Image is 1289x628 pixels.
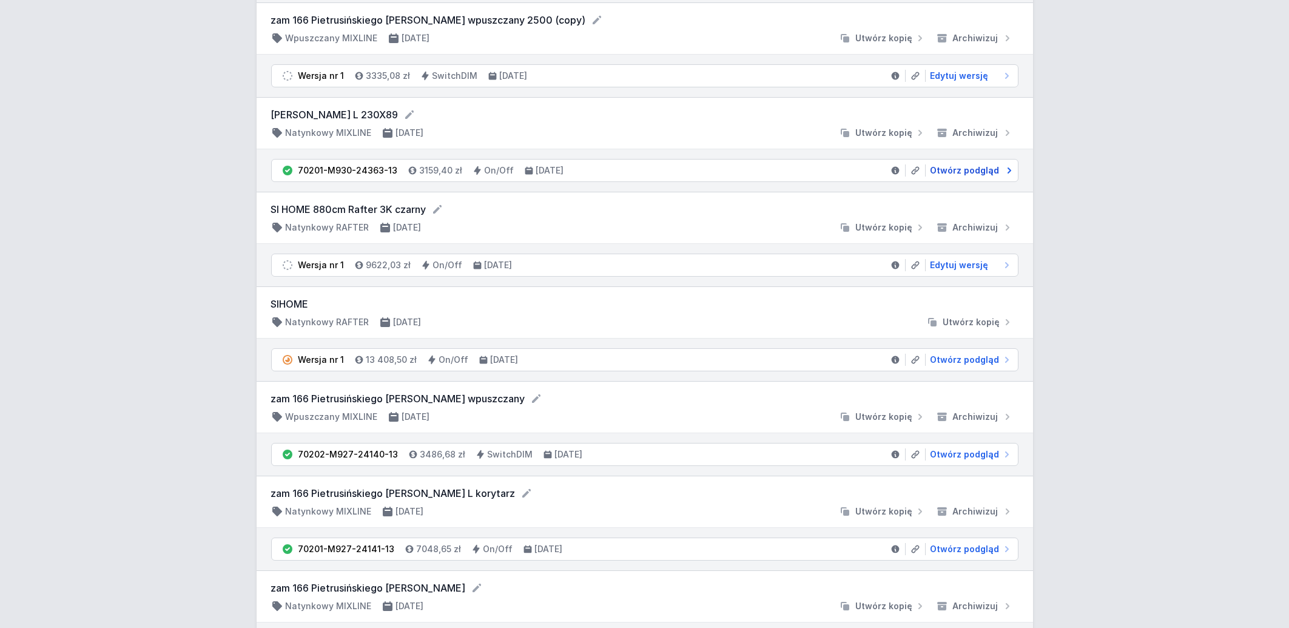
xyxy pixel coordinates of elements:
[298,543,395,555] div: 70201-M927-24141-13
[536,164,564,177] h4: [DATE]
[926,164,1013,177] a: Otwórz podgląd
[286,411,378,423] h4: Wpuszczany MIXLINE
[298,70,345,82] div: Wersja nr 1
[856,221,913,234] span: Utwórz kopię
[396,600,424,612] h4: [DATE]
[271,202,1018,217] form: SI HOME 880cm Rafter 3K czarny
[856,411,913,423] span: Utwórz kopię
[281,354,294,366] img: pending.svg
[488,448,533,461] h4: SwitchDIM
[931,411,1018,423] button: Archiwizuj
[926,70,1013,82] a: Edytuj wersję
[366,70,411,82] h4: 3335,08 zł
[555,448,583,461] h4: [DATE]
[856,600,913,612] span: Utwórz kopię
[298,354,345,366] div: Wersja nr 1
[931,600,1018,612] button: Archiwizuj
[281,259,294,271] img: draft.svg
[535,543,563,555] h4: [DATE]
[953,411,998,423] span: Archiwizuj
[394,316,422,328] h4: [DATE]
[953,505,998,518] span: Archiwizuj
[953,127,998,139] span: Archiwizuj
[834,127,931,139] button: Utwórz kopię
[403,109,416,121] button: Edytuj nazwę projektu
[926,259,1013,271] a: Edytuj wersję
[417,543,462,555] h4: 7048,65 zł
[931,164,1000,177] span: Otwórz podgląd
[483,543,513,555] h4: On/Off
[431,203,443,215] button: Edytuj nazwę projektu
[931,221,1018,234] button: Archiwizuj
[926,448,1013,461] a: Otwórz podgląd
[396,505,424,518] h4: [DATE]
[926,354,1013,366] a: Otwórz podgląd
[931,448,1000,461] span: Otwórz podgląd
[931,127,1018,139] button: Archiwizuj
[271,107,1018,122] form: [PERSON_NAME] L 230X89
[856,505,913,518] span: Utwórz kopię
[953,221,998,234] span: Archiwizuj
[931,543,1000,555] span: Otwórz podgląd
[286,221,369,234] h4: Natynkowy RAFTER
[271,13,1018,27] form: zam 166 Pietrusińskiego [PERSON_NAME] wpuszczany 2500 (copy)
[420,164,463,177] h4: 3159,40 zł
[396,127,424,139] h4: [DATE]
[931,32,1018,44] button: Archiwizuj
[953,32,998,44] span: Archiwizuj
[491,354,519,366] h4: [DATE]
[298,164,398,177] div: 70201-M930-24363-13
[432,70,478,82] h4: SwitchDIM
[286,316,369,328] h4: Natynkowy RAFTER
[471,582,483,594] button: Edytuj nazwę projektu
[366,354,417,366] h4: 13 408,50 zł
[298,448,399,461] div: 70202-M927-24140-13
[943,316,1000,328] span: Utwórz kopię
[286,32,378,44] h4: Wpuszczany MIXLINE
[485,164,514,177] h4: On/Off
[433,259,463,271] h4: On/Off
[921,316,1018,328] button: Utwórz kopię
[931,505,1018,518] button: Archiwizuj
[931,354,1000,366] span: Otwórz podgląd
[834,411,931,423] button: Utwórz kopię
[286,505,372,518] h4: Natynkowy MIXLINE
[271,486,1018,501] form: zam 166 Pietrusińskiego [PERSON_NAME] L korytarz
[402,32,430,44] h4: [DATE]
[834,221,931,234] button: Utwórz kopię
[420,448,466,461] h4: 3486,68 zł
[286,127,372,139] h4: Natynkowy MIXLINE
[856,127,913,139] span: Utwórz kopię
[926,543,1013,555] a: Otwórz podgląd
[271,297,1018,311] h3: SIHOME
[402,411,430,423] h4: [DATE]
[834,32,931,44] button: Utwórz kopię
[281,70,294,82] img: draft.svg
[485,259,513,271] h4: [DATE]
[271,581,1018,595] form: zam 166 Pietrusińskiego [PERSON_NAME]
[591,14,603,26] button: Edytuj nazwę projektu
[520,487,533,499] button: Edytuj nazwę projektu
[931,259,989,271] span: Edytuj wersję
[530,393,542,405] button: Edytuj nazwę projektu
[500,70,528,82] h4: [DATE]
[298,259,345,271] div: Wersja nr 1
[856,32,913,44] span: Utwórz kopię
[439,354,469,366] h4: On/Off
[834,505,931,518] button: Utwórz kopię
[953,600,998,612] span: Archiwizuj
[394,221,422,234] h4: [DATE]
[366,259,411,271] h4: 9622,03 zł
[931,70,989,82] span: Edytuj wersję
[834,600,931,612] button: Utwórz kopię
[271,391,1018,406] form: zam 166 Pietrusińskiego [PERSON_NAME] wpuszczany
[286,600,372,612] h4: Natynkowy MIXLINE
